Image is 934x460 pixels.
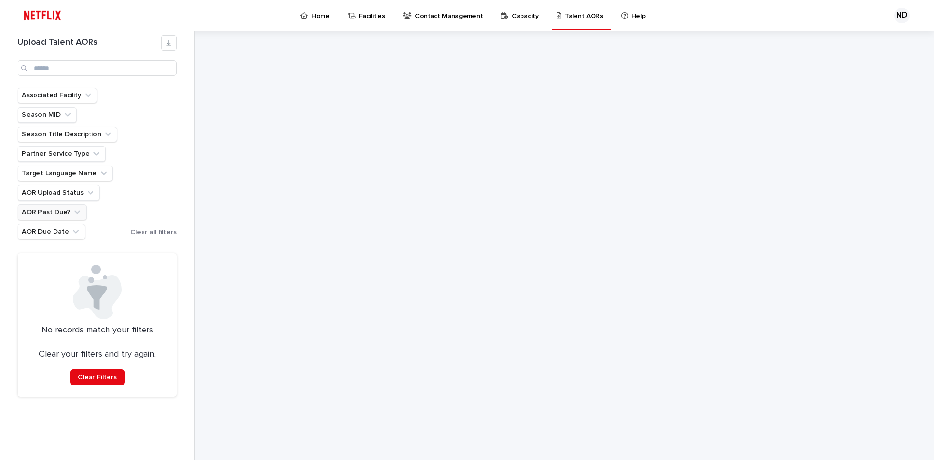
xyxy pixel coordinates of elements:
[39,350,156,360] p: Clear your filters and try again.
[130,229,177,236] span: Clear all filters
[18,224,85,239] button: AOR Due Date
[18,37,161,48] h1: Upload Talent AORs
[18,127,117,142] button: Season Title Description
[70,369,125,385] button: Clear Filters
[18,146,106,162] button: Partner Service Type
[19,6,66,25] img: ifQbXi3ZQGMSEF7WDB7W
[29,325,165,336] p: No records match your filters
[18,204,87,220] button: AOR Past Due?
[18,60,177,76] input: Search
[18,107,77,123] button: Season MID
[78,374,117,381] span: Clear Filters
[18,185,100,201] button: AOR Upload Status
[126,225,177,239] button: Clear all filters
[894,8,910,23] div: ND
[18,88,97,103] button: Associated Facility
[18,166,113,181] button: Target Language Name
